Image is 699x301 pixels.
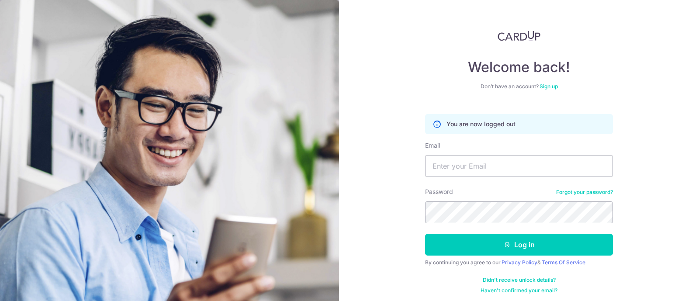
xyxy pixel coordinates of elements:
a: Terms Of Service [542,259,585,266]
a: Privacy Policy [502,259,537,266]
h4: Welcome back! [425,59,613,76]
p: You are now logged out [446,120,516,128]
input: Enter your Email [425,155,613,177]
a: Sign up [540,83,558,90]
img: CardUp Logo [498,31,540,41]
a: Forgot your password? [556,189,613,196]
a: Didn't receive unlock details? [483,277,556,284]
a: Haven't confirmed your email? [481,287,557,294]
button: Log in [425,234,613,256]
div: Don’t have an account? [425,83,613,90]
label: Email [425,141,440,150]
div: By continuing you agree to our & [425,259,613,266]
label: Password [425,187,453,196]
